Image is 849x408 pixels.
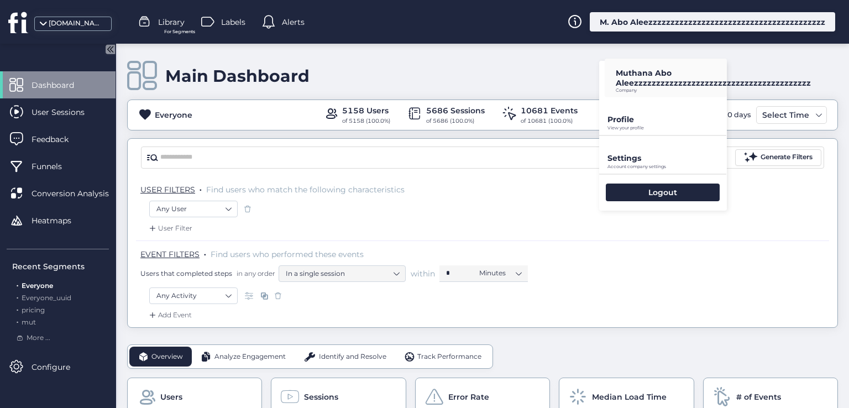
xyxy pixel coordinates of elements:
[32,187,125,200] span: Conversion Analysis
[221,16,245,28] span: Labels
[12,260,109,273] div: Recent Segments
[448,391,489,403] span: Error Rate
[304,391,338,403] span: Sessions
[140,185,195,195] span: USER FILTERS
[736,391,781,403] span: # of Events
[607,153,727,163] p: Settings
[411,268,435,279] span: within
[32,106,101,118] span: User Sessions
[590,12,835,32] div: M. Abo Aleezzzzzzzzzzzzzzzzzzzzzzzzzzzzzzzzzzzzzzzz
[17,316,18,326] span: .
[151,352,183,362] span: Overview
[32,361,87,373] span: Configure
[32,215,88,227] span: Heatmaps
[234,269,275,278] span: in any order
[211,249,364,259] span: Find users who performed these events
[22,306,45,314] span: pricing
[156,287,230,304] nz-select-item: Any Activity
[160,391,182,403] span: Users
[22,281,53,290] span: Everyone
[158,16,185,28] span: Library
[17,279,18,290] span: .
[147,223,192,234] div: User Filter
[200,182,202,193] span: .
[165,66,310,86] div: Main Dashboard
[607,164,727,169] p: Account company settings
[156,201,230,217] nz-select-item: Any User
[32,79,91,91] span: Dashboard
[32,133,85,145] span: Feedback
[214,352,286,362] span: Analyze Engagement
[147,310,192,321] div: Add Event
[164,28,195,35] span: For Segments
[648,187,677,197] p: Logout
[32,160,78,172] span: Funnels
[342,117,390,125] div: of 5158 (100.0%)
[49,18,104,29] div: [DOMAIN_NAME]
[426,104,485,117] div: 5686 Sessions
[140,249,200,259] span: EVENT FILTERS
[607,114,727,124] p: Profile
[286,265,399,282] nz-select-item: In a single session
[22,294,71,302] span: Everyone_uuid
[607,125,727,130] p: View your profile
[426,117,485,125] div: of 5686 (100.0%)
[206,185,405,195] span: Find users who match the following characteristics
[17,304,18,314] span: .
[479,265,521,281] nz-select-item: Minutes
[204,247,206,258] span: .
[22,318,36,326] span: mut
[616,88,811,93] p: Company
[417,352,481,362] span: Track Performance
[521,104,578,117] div: 10681 Events
[342,104,390,117] div: 5158 Users
[521,117,578,125] div: of 10681 (100.0%)
[140,269,232,278] span: Users that completed steps
[155,109,192,121] div: Everyone
[27,333,50,343] span: More ...
[616,68,811,88] p: Muthana Abo Aleezzzzzzzzzzzzzzzzzzzzzzzzzzzzzzzzzzzzzzzz
[17,291,18,302] span: .
[319,352,386,362] span: Identify and Resolve
[592,391,667,403] span: Median Load Time
[282,16,305,28] span: Alerts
